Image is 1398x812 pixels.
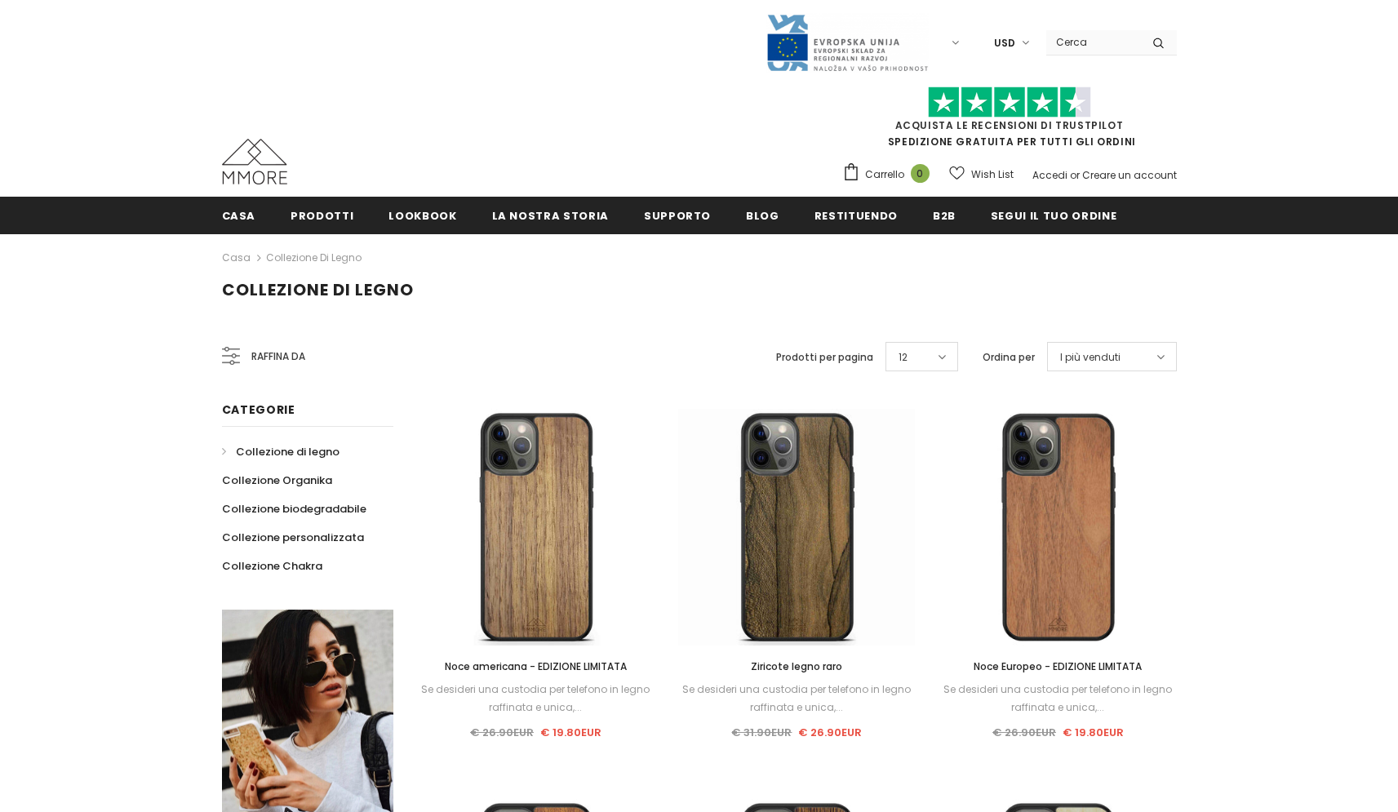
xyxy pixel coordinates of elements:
[251,348,305,366] span: Raffina da
[911,164,930,183] span: 0
[291,208,353,224] span: Prodotti
[222,530,364,545] span: Collezione personalizzata
[971,166,1014,183] span: Wish List
[222,501,366,517] span: Collezione biodegradabile
[1070,168,1080,182] span: or
[222,437,340,466] a: Collezione di legno
[236,444,340,459] span: Collezione di legno
[678,658,915,676] a: Ziricote legno raro
[222,466,332,495] a: Collezione Organika
[994,35,1015,51] span: USD
[992,725,1056,740] span: € 26.90EUR
[492,197,609,233] a: La nostra storia
[933,208,956,224] span: B2B
[751,659,842,673] span: Ziricote legno raro
[222,278,414,301] span: Collezione di legno
[222,197,256,233] a: Casa
[766,35,929,49] a: Javni Razpis
[1082,168,1177,182] a: Creare un account
[1063,725,1124,740] span: € 19.80EUR
[470,725,534,740] span: € 26.90EUR
[222,552,322,580] a: Collezione Chakra
[899,349,908,366] span: 12
[766,13,929,73] img: Javni Razpis
[746,197,779,233] a: Blog
[418,681,655,717] div: Se desideri una custodia per telefono in legno raffinata e unica,...
[266,251,362,264] a: Collezione di legno
[222,208,256,224] span: Casa
[939,681,1176,717] div: Se desideri una custodia per telefono in legno raffinata e unica,...
[731,725,792,740] span: € 31.90EUR
[644,208,711,224] span: supporto
[291,197,353,233] a: Prodotti
[492,208,609,224] span: La nostra storia
[991,208,1116,224] span: Segui il tuo ordine
[540,725,601,740] span: € 19.80EUR
[1046,30,1140,54] input: Search Site
[222,139,287,184] img: Casi MMORE
[933,197,956,233] a: B2B
[991,197,1116,233] a: Segui il tuo ordine
[388,197,456,233] a: Lookbook
[798,725,862,740] span: € 26.90EUR
[865,166,904,183] span: Carrello
[814,208,898,224] span: Restituendo
[222,523,364,552] a: Collezione personalizzata
[895,118,1124,132] a: Acquista le recensioni di TrustPilot
[222,248,251,268] a: Casa
[842,162,938,187] a: Carrello 0
[222,473,332,488] span: Collezione Organika
[746,208,779,224] span: Blog
[928,87,1091,118] img: Fidati di Pilot Stars
[974,659,1142,673] span: Noce Europeo - EDIZIONE LIMITATA
[418,658,655,676] a: Noce americana - EDIZIONE LIMITATA
[776,349,873,366] label: Prodotti per pagina
[222,495,366,523] a: Collezione biodegradabile
[842,94,1177,149] span: SPEDIZIONE GRATUITA PER TUTTI GLI ORDINI
[388,208,456,224] span: Lookbook
[445,659,627,673] span: Noce americana - EDIZIONE LIMITATA
[949,160,1014,189] a: Wish List
[222,558,322,574] span: Collezione Chakra
[939,658,1176,676] a: Noce Europeo - EDIZIONE LIMITATA
[222,402,295,418] span: Categorie
[814,197,898,233] a: Restituendo
[678,681,915,717] div: Se desideri una custodia per telefono in legno raffinata e unica,...
[644,197,711,233] a: supporto
[983,349,1035,366] label: Ordina per
[1060,349,1121,366] span: I più venduti
[1032,168,1067,182] a: Accedi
